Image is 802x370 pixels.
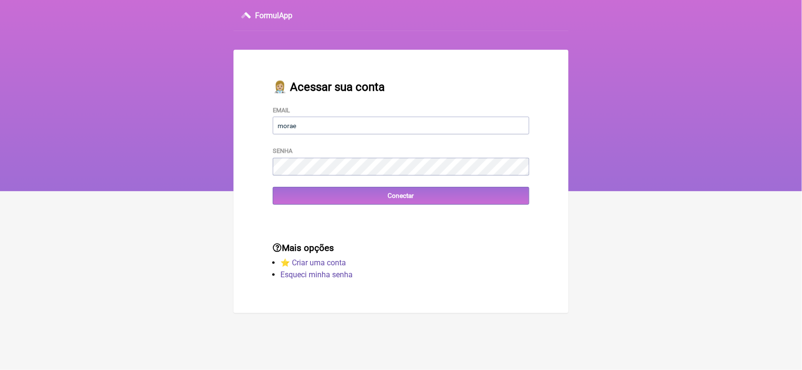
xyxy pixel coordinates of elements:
[273,107,290,114] label: Email
[256,11,293,20] h3: FormulApp
[273,187,529,205] input: Conectar
[280,258,346,267] a: ⭐️ Criar uma conta
[280,270,353,279] a: Esqueci minha senha
[273,147,292,154] label: Senha
[273,80,529,94] h2: 👩🏼‍⚕️ Acessar sua conta
[273,243,529,253] h3: Mais opções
